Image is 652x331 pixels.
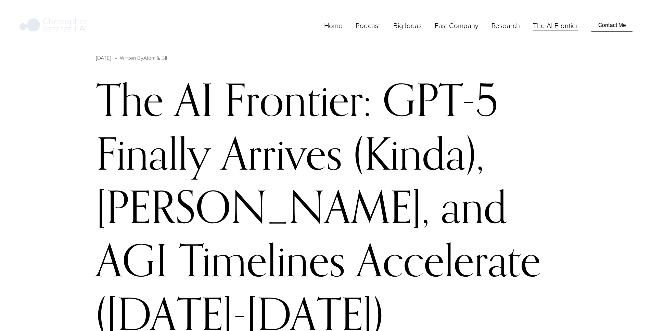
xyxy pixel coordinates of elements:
[20,17,87,34] img: Christopher Sanchez | AI
[393,20,422,31] a: folder dropdown
[356,20,380,31] a: Podcast
[120,54,167,62] div: Written By
[491,20,520,31] a: folder dropdown
[143,54,167,61] a: Atom & Bit
[533,20,578,31] a: The AI Frontier
[324,20,343,31] a: Home
[491,21,520,30] span: Research
[435,21,478,30] span: Fast Company
[591,19,632,32] a: Contact Me
[96,54,111,61] span: [DATE]
[393,21,422,30] span: Big Ideas
[435,20,478,31] a: folder dropdown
